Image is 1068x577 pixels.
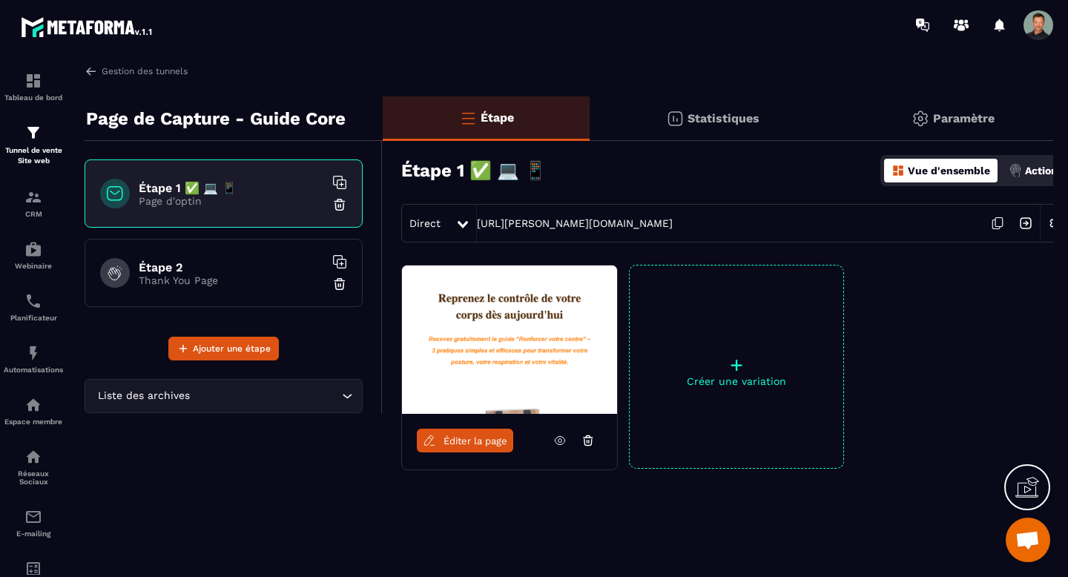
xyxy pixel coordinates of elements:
img: actions.d6e523a2.png [1009,164,1022,177]
p: Page de Capture - Guide Core [86,104,346,133]
span: Éditer la page [444,435,507,446]
p: Paramètre [933,111,995,125]
img: arrow [85,65,98,78]
p: E-mailing [4,530,63,538]
p: Planificateur [4,314,63,322]
a: schedulerschedulerPlanificateur [4,281,63,333]
a: social-networksocial-networkRéseaux Sociaux [4,437,63,497]
a: [URL][PERSON_NAME][DOMAIN_NAME] [477,217,673,229]
a: automationsautomationsWebinaire [4,229,63,281]
h6: Étape 1 ✅ 💻 📱 [139,181,324,195]
p: Automatisations [4,366,63,374]
a: formationformationTableau de bord [4,61,63,113]
h3: Étape 1 ✅ 💻 📱 [401,160,547,181]
img: logo [21,13,154,40]
p: Étape [481,111,514,125]
p: Espace membre [4,418,63,426]
a: formationformationTunnel de vente Site web [4,113,63,177]
p: Thank You Page [139,274,324,286]
img: image [402,266,617,414]
input: Search for option [193,388,338,404]
a: Éditer la page [417,429,513,452]
img: trash [332,197,347,212]
img: formation [24,124,42,142]
a: Gestion des tunnels [85,65,188,78]
p: Tableau de bord [4,93,63,102]
img: stats.20deebd0.svg [666,110,684,128]
p: Créer une variation [630,375,843,387]
img: formation [24,188,42,206]
img: formation [24,72,42,90]
div: Search for option [85,379,363,413]
a: formationformationCRM [4,177,63,229]
p: + [630,355,843,375]
p: Actions [1025,165,1063,177]
p: Tunnel de vente Site web [4,145,63,166]
img: automations [24,240,42,258]
p: Page d'optin [139,195,324,207]
img: email [24,508,42,526]
img: setting-gr.5f69749f.svg [912,110,929,128]
img: dashboard-orange.40269519.svg [891,164,905,177]
span: Direct [409,217,441,229]
div: Ouvrir le chat [1006,518,1050,562]
p: Statistiques [688,111,759,125]
h6: Étape 2 [139,260,324,274]
a: automationsautomationsEspace membre [4,385,63,437]
button: Ajouter une étape [168,337,279,360]
span: Ajouter une étape [193,341,271,356]
p: Vue d'ensemble [908,165,990,177]
img: automations [24,396,42,414]
p: CRM [4,210,63,218]
a: automationsautomationsAutomatisations [4,333,63,385]
p: Réseaux Sociaux [4,469,63,486]
img: automations [24,344,42,362]
a: emailemailE-mailing [4,497,63,549]
img: scheduler [24,292,42,310]
img: social-network [24,448,42,466]
p: Webinaire [4,262,63,270]
img: bars-o.4a397970.svg [459,109,477,127]
span: Liste des archives [94,388,193,404]
img: trash [332,277,347,291]
img: arrow-next.bcc2205e.svg [1012,209,1040,237]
